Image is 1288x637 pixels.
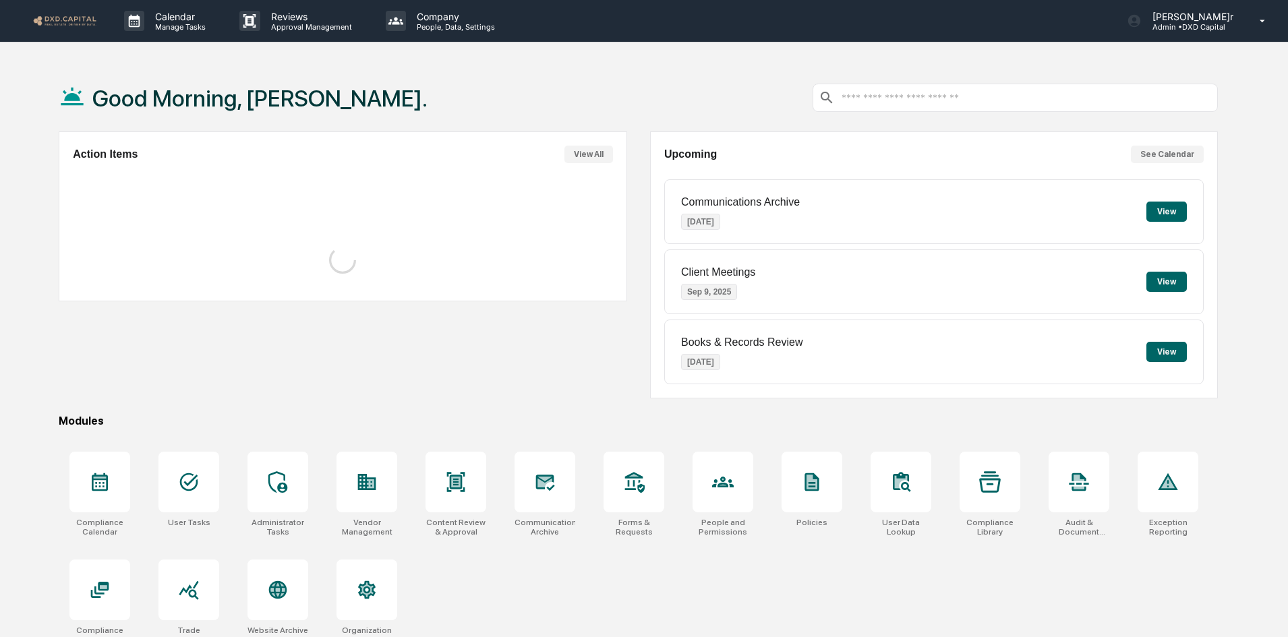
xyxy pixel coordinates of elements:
p: Manage Tasks [144,22,212,32]
button: View [1146,272,1187,292]
button: See Calendar [1131,146,1204,163]
div: Forms & Requests [604,518,664,537]
div: Website Archive [247,626,308,635]
div: Exception Reporting [1138,518,1198,537]
button: View [1146,342,1187,362]
div: Vendor Management [336,518,397,537]
p: Approval Management [260,22,359,32]
h2: Action Items [73,148,138,160]
p: [DATE] [681,214,720,230]
p: Books & Records Review [681,336,803,348]
button: View All [564,146,613,163]
p: Communications Archive [681,196,800,208]
h1: Good Morning, [PERSON_NAME]. [92,85,428,112]
p: Company [406,11,502,22]
div: People and Permissions [693,518,753,537]
p: Client Meetings [681,266,755,278]
div: Modules [59,415,1218,427]
div: Compliance Library [960,518,1020,537]
div: Content Review & Approval [426,518,486,537]
button: View [1146,202,1187,222]
div: Compliance Calendar [69,518,130,537]
img: logo [32,14,97,27]
div: Audit & Document Logs [1049,518,1109,537]
p: Calendar [144,11,212,22]
p: Admin • DXD Capital [1142,22,1240,32]
div: Communications Archive [515,518,575,537]
p: People, Data, Settings [406,22,502,32]
h2: Upcoming [664,148,717,160]
div: User Data Lookup [871,518,931,537]
div: Administrator Tasks [247,518,308,537]
p: Sep 9, 2025 [681,284,737,300]
p: Reviews [260,11,359,22]
p: [DATE] [681,354,720,370]
div: Policies [796,518,827,527]
p: [PERSON_NAME]r [1142,11,1240,22]
div: User Tasks [168,518,210,527]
